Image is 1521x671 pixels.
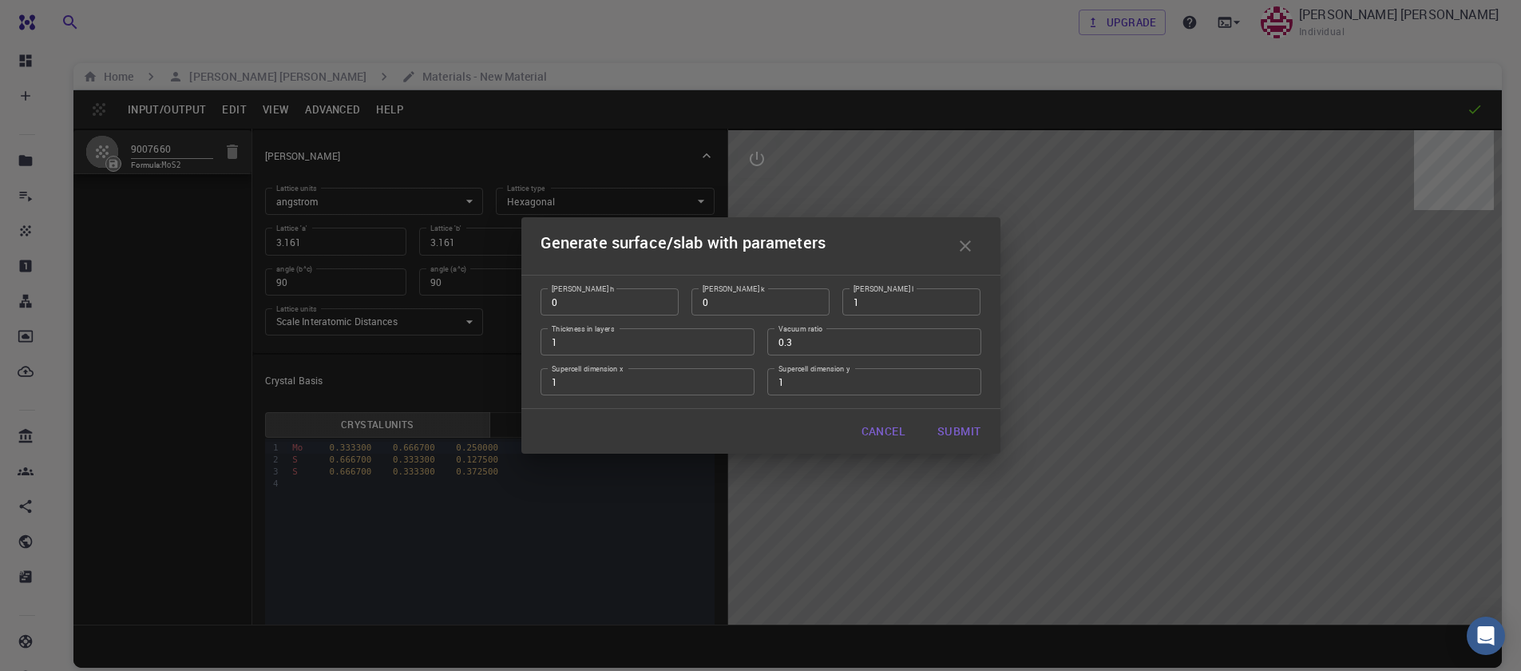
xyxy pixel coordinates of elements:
[541,230,826,262] h6: Generate surface/slab with parameters
[32,11,89,26] span: Support
[778,324,823,334] label: Vacuum ratio
[552,284,615,294] label: [PERSON_NAME] h
[854,284,914,294] label: [PERSON_NAME] l
[552,324,614,334] label: Thickness in layers
[849,415,918,447] button: Cancel
[778,363,850,374] label: Supercell dimension y
[552,363,624,374] label: Supercell dimension x
[925,415,993,447] button: Submit
[703,284,765,294] label: [PERSON_NAME] k
[1467,617,1505,655] div: Open Intercom Messenger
